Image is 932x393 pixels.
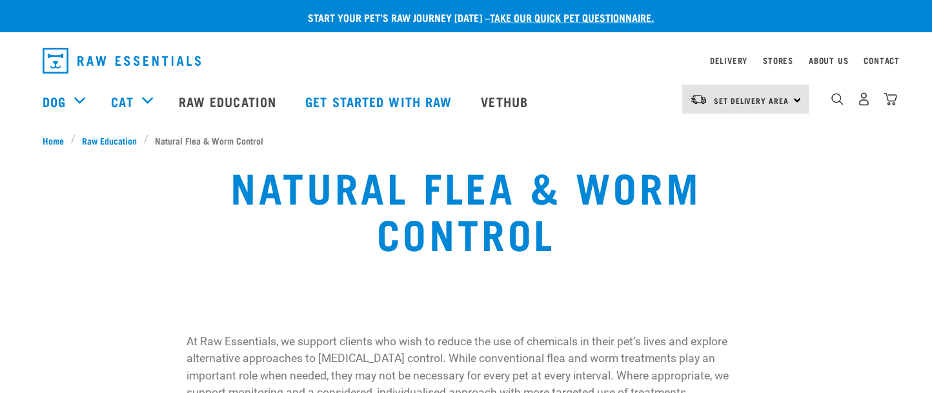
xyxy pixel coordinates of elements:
[43,48,201,74] img: Raw Essentials Logo
[884,92,897,106] img: home-icon@2x.png
[710,58,747,63] a: Delivery
[179,163,754,256] h1: Natural Flea & Worm Control
[166,76,292,127] a: Raw Education
[76,134,144,147] a: Raw Education
[111,92,133,111] a: Cat
[690,94,707,105] img: van-moving.png
[43,92,66,111] a: Dog
[468,76,544,127] a: Vethub
[490,14,654,20] a: take our quick pet questionnaire.
[864,58,900,63] a: Contact
[43,134,71,147] a: Home
[763,58,793,63] a: Stores
[857,92,871,106] img: user.png
[32,43,900,79] nav: dropdown navigation
[809,58,848,63] a: About Us
[831,93,844,105] img: home-icon-1@2x.png
[43,134,64,147] span: Home
[292,76,468,127] a: Get started with Raw
[43,134,889,147] nav: breadcrumbs
[82,134,137,147] span: Raw Education
[714,98,789,103] span: Set Delivery Area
